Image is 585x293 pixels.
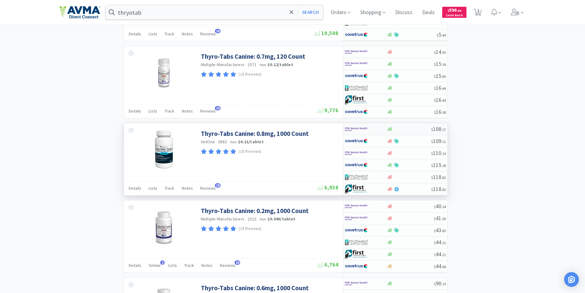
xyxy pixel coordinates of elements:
a: Thyro-Tabs Canine: 0.2mg, 1000 Count [201,207,309,215]
input: Search by item, sku, manufacturer, ingredient, size... [106,5,323,19]
span: . 95 [441,50,446,55]
span: 2 [160,260,165,265]
span: $ [431,175,433,180]
img: 4dd14cff54a648ac9e977f0c5da9bc2e_5.png [345,83,368,93]
span: 16 [434,84,446,91]
span: 18 [215,29,220,33]
span: . 82 [441,187,446,192]
span: . 82 [441,175,446,180]
img: d97344da3c064c558bf22690e44245cc_165429.png [151,207,177,247]
img: 77fca1acd8b6420a9015268ca798ef17_1.png [345,160,368,170]
span: $ [434,98,436,103]
span: 15 [434,60,446,67]
span: Lists [149,31,157,37]
img: 4dd14cff54a648ac9e977f0c5da9bc2e_5.png [345,238,368,247]
a: $596.66Cash Back [442,4,466,21]
span: 90 [434,280,446,287]
span: · [216,139,217,145]
span: . 68 [441,264,446,269]
span: $ [434,240,436,245]
a: Thyro-Tabs Canine: 0.7mg, 120 Count [201,52,305,61]
img: 77fca1acd8b6420a9015268ca798ef17_1.png [345,30,368,39]
span: 40 [434,203,446,210]
span: . 66 [457,9,461,13]
span: · [245,216,247,222]
span: . 83 [441,228,446,233]
span: Similar [149,263,161,268]
span: . 24 [441,204,446,209]
span: 44 [434,239,446,246]
span: 6,764 [318,261,338,268]
p: (18 Reviews) [239,226,262,232]
span: Track [165,185,174,191]
span: Lists [149,185,157,191]
span: Track [165,108,174,114]
span: 16 [434,108,446,115]
span: · [257,62,259,67]
span: $ [434,62,436,67]
span: . 58 [441,110,446,115]
img: 221e67b9a396412f9a349b498ac0619a_170650.png [154,52,174,92]
span: . 80 [441,74,446,79]
strong: $0.12 / tablet [267,62,293,67]
span: 18 [215,106,220,110]
span: 2522 [248,216,256,222]
span: $ [434,282,436,286]
a: Discuss [393,10,415,15]
span: Cash Back [446,14,463,18]
span: Lists [149,108,157,114]
span: $ [431,163,433,168]
span: 115 [431,161,446,168]
span: $ [431,151,433,156]
img: 77fca1acd8b6420a9015268ca798ef17_1.png [345,137,368,146]
a: Multiple Manufacturers [201,216,245,222]
span: 108 [431,125,446,133]
img: 67d67680309e4a0bb49a5ff0391dcc42_6.png [345,184,368,194]
span: Reviews [200,185,216,191]
span: 2571 [248,62,256,67]
span: . 00 [441,216,446,221]
span: · [245,62,247,67]
span: $ [434,86,436,91]
span: Notes [182,108,193,114]
span: 44 [434,251,446,258]
span: from [260,217,267,221]
span: $ [434,50,436,55]
span: 9882 [218,139,227,145]
span: · [228,139,229,145]
span: from [230,140,237,144]
span: Reviews [220,263,236,268]
p: (18 Reviews) [239,148,262,155]
span: Notes [201,263,213,268]
span: 9,776 [318,107,338,114]
span: VetOne [201,139,215,145]
span: Reviews [200,108,216,114]
span: Details [129,263,141,268]
span: 43 [434,227,446,234]
img: f6b2451649754179b5b4e0c70c3f7cb0_2.png [345,279,368,288]
a: 1 [471,10,484,16]
span: Details [129,31,141,37]
img: 77fca1acd8b6420a9015268ca798ef17_1.png [345,107,368,117]
span: . 44 [441,86,446,91]
span: 41 [434,215,446,222]
span: 10,508 [314,30,338,37]
span: Details [129,185,141,191]
span: 109 [431,137,446,145]
span: . 49 [441,33,446,38]
span: . 19 [441,282,446,286]
span: . 17 [441,127,446,132]
span: $ [431,187,433,192]
img: 77fca1acd8b6420a9015268ca798ef17_1.png [345,262,368,271]
span: Track [184,263,194,268]
strong: $0.11 / tablet [238,139,264,145]
span: 16 [434,96,446,103]
span: Reviews [200,31,216,37]
span: $ [434,110,436,115]
span: 5 [437,19,446,26]
span: $ [431,139,433,144]
span: 14 [434,48,446,55]
span: $ [437,21,439,26]
img: f6b2451649754179b5b4e0c70c3f7cb0_2.png [345,47,368,57]
span: $ [431,127,433,132]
